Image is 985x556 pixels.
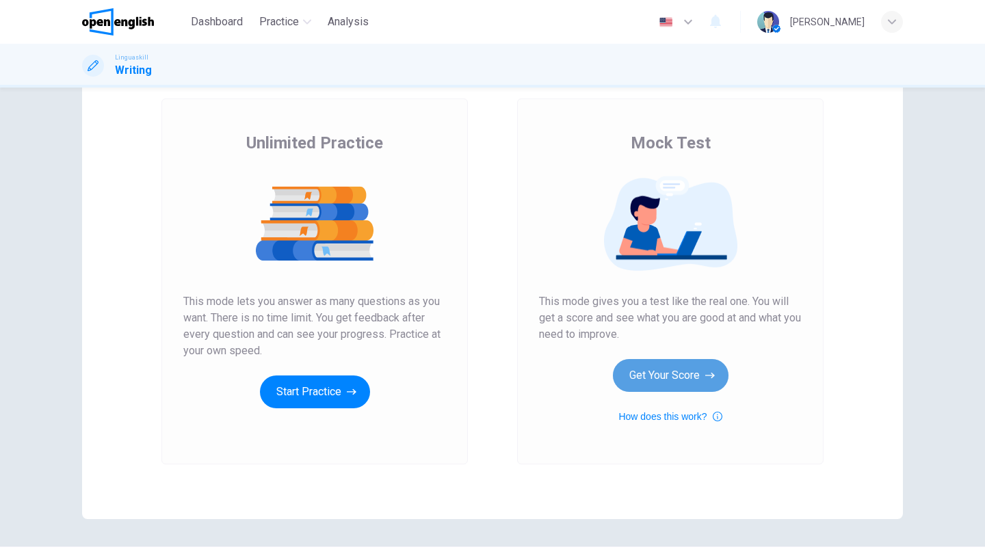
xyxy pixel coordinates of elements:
[657,17,674,27] img: en
[82,8,185,36] a: OpenEnglish logo
[322,10,374,34] button: Analysis
[115,53,148,62] span: Linguaskill
[618,408,722,425] button: How does this work?
[183,293,446,359] span: This mode lets you answer as many questions as you want. There is no time limit. You get feedback...
[82,8,154,36] img: OpenEnglish logo
[254,10,317,34] button: Practice
[185,10,248,34] button: Dashboard
[613,359,728,392] button: Get Your Score
[631,132,711,154] span: Mock Test
[328,14,369,30] span: Analysis
[260,375,370,408] button: Start Practice
[115,62,152,79] h1: Writing
[191,14,243,30] span: Dashboard
[790,14,865,30] div: [PERSON_NAME]
[539,293,802,343] span: This mode gives you a test like the real one. You will get a score and see what you are good at a...
[246,132,383,154] span: Unlimited Practice
[757,11,779,33] img: Profile picture
[259,14,299,30] span: Practice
